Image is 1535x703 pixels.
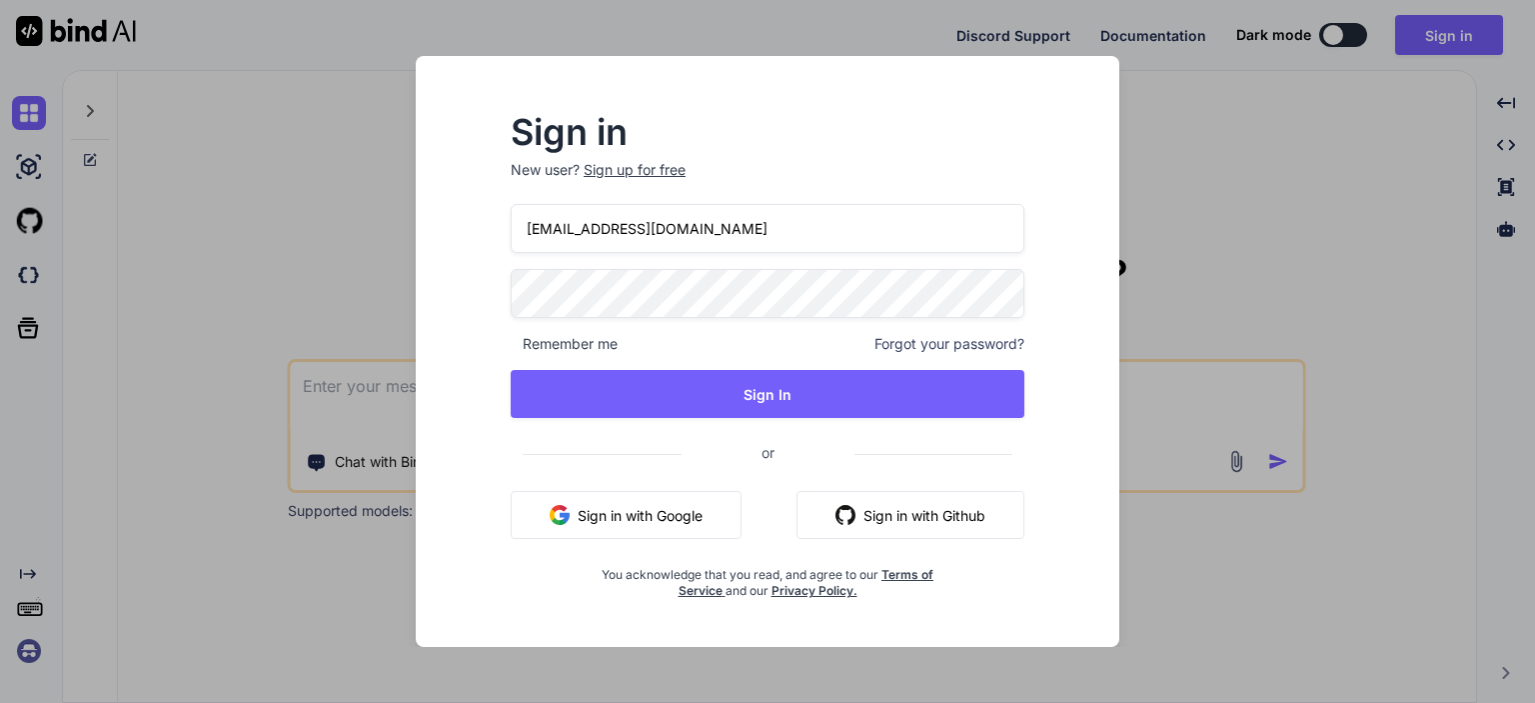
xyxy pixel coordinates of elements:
span: or [682,428,854,477]
a: Privacy Policy. [771,583,857,598]
img: google [550,505,570,525]
span: Forgot your password? [874,334,1024,354]
button: Sign in with Google [511,491,742,539]
img: github [835,505,855,525]
input: Login or Email [511,204,1024,253]
a: Terms of Service [679,567,934,598]
span: Remember me [511,334,618,354]
button: Sign In [511,370,1024,418]
button: Sign in with Github [796,491,1024,539]
div: You acknowledge that you read, and agree to our and our [597,555,939,599]
p: New user? [511,160,1024,204]
div: Sign up for free [584,160,686,180]
h2: Sign in [511,116,1024,148]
